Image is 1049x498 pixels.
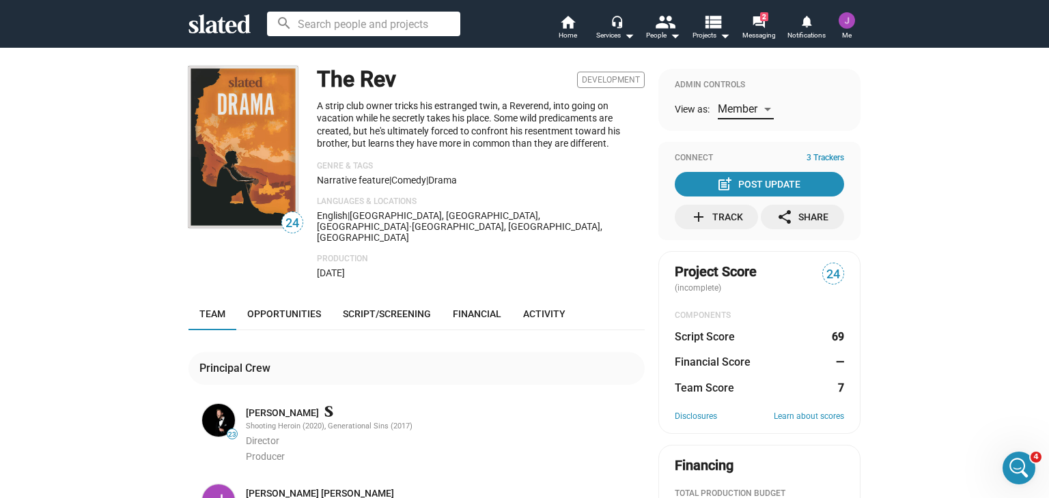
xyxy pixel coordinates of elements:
[246,435,279,446] span: Director
[621,27,637,44] mat-icon: arrow_drop_down
[777,205,828,229] div: Share
[842,27,852,44] span: Me
[426,175,428,186] span: |
[693,27,730,44] span: Projects
[317,254,645,265] p: Production
[202,404,235,437] img: Spencer Folmar
[1031,452,1041,463] span: 4
[246,407,319,420] a: [PERSON_NAME]
[317,65,396,94] h1: The Rev
[675,263,757,281] span: Project Score
[317,161,645,172] p: Genre & Tags
[667,27,683,44] mat-icon: arrow_drop_down
[774,411,844,422] a: Learn about scores
[675,411,717,422] a: Disclosures
[675,456,733,475] div: Financing
[544,14,591,44] a: Home
[348,210,350,221] span: |
[716,176,733,192] mat-icon: post_add
[675,153,844,164] div: Connect
[760,12,768,21] span: 2
[428,175,457,186] span: Drama
[839,12,855,29] img: Jeffrey Michael Rose
[807,153,844,164] span: 3 Trackers
[389,175,391,186] span: |
[391,175,426,186] span: Comedy
[787,27,826,44] span: Notifications
[332,297,442,330] a: Script/Screening
[690,205,743,229] div: Track
[343,308,431,319] span: Script/Screening
[199,308,225,319] span: Team
[1003,452,1035,484] iframe: Intercom live chat
[317,210,540,232] span: [GEOGRAPHIC_DATA], [GEOGRAPHIC_DATA], [GEOGRAPHIC_DATA]
[831,355,844,369] dd: —
[611,15,623,27] mat-icon: headset_mic
[227,430,237,439] span: 23
[831,381,844,395] dd: 7
[675,355,751,369] dt: Financial Score
[282,214,303,233] span: 24
[675,283,724,293] span: (incomplete)
[188,297,236,330] a: Team
[267,12,460,36] input: Search people and projects
[675,329,735,344] dt: Script Score
[317,196,645,207] p: Languages & Locations
[317,175,389,186] span: Narrative feature
[559,14,576,30] mat-icon: home
[718,102,757,115] span: Member
[596,27,634,44] div: Services
[246,451,285,462] span: Producer
[690,209,707,225] mat-icon: add
[675,103,710,116] span: View as:
[453,308,501,319] span: Financial
[317,100,645,150] p: A strip club owner tricks his estranged twin, a Reverend, into going on vacation while he secretl...
[752,15,765,28] mat-icon: forum
[317,221,602,243] span: [GEOGRAPHIC_DATA], [GEOGRAPHIC_DATA], [GEOGRAPHIC_DATA]
[761,205,844,229] button: Share
[800,14,813,27] mat-icon: notifications
[823,265,843,284] span: 24
[512,297,576,330] a: Activity
[591,14,639,44] button: Services
[675,381,734,395] dt: Team Score
[317,210,348,221] span: English
[246,422,642,432] div: Shooting Heroin (2020), Generational Sins (2017)
[719,172,800,196] div: Post Update
[409,221,412,232] span: ·
[735,14,783,44] a: 2Messaging
[675,310,844,321] div: COMPONENTS
[830,10,863,45] button: Jeffrey Michael RoseMe
[442,297,512,330] a: Financial
[655,12,675,31] mat-icon: people
[639,14,687,44] button: People
[675,80,844,91] div: Admin Controls
[742,27,776,44] span: Messaging
[716,27,733,44] mat-icon: arrow_drop_down
[236,297,332,330] a: Opportunities
[559,27,577,44] span: Home
[646,27,680,44] div: People
[675,172,844,196] button: Post Update
[317,267,345,278] span: [DATE]
[523,308,565,319] span: Activity
[199,361,276,375] div: Principal Crew
[577,72,645,88] span: Development
[831,329,844,344] dd: 69
[783,14,830,44] a: Notifications
[703,12,723,31] mat-icon: view_list
[675,205,758,229] button: Track
[188,66,298,228] img: The Rev
[687,14,735,44] button: Projects
[777,209,793,225] mat-icon: share
[247,308,321,319] span: Opportunities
